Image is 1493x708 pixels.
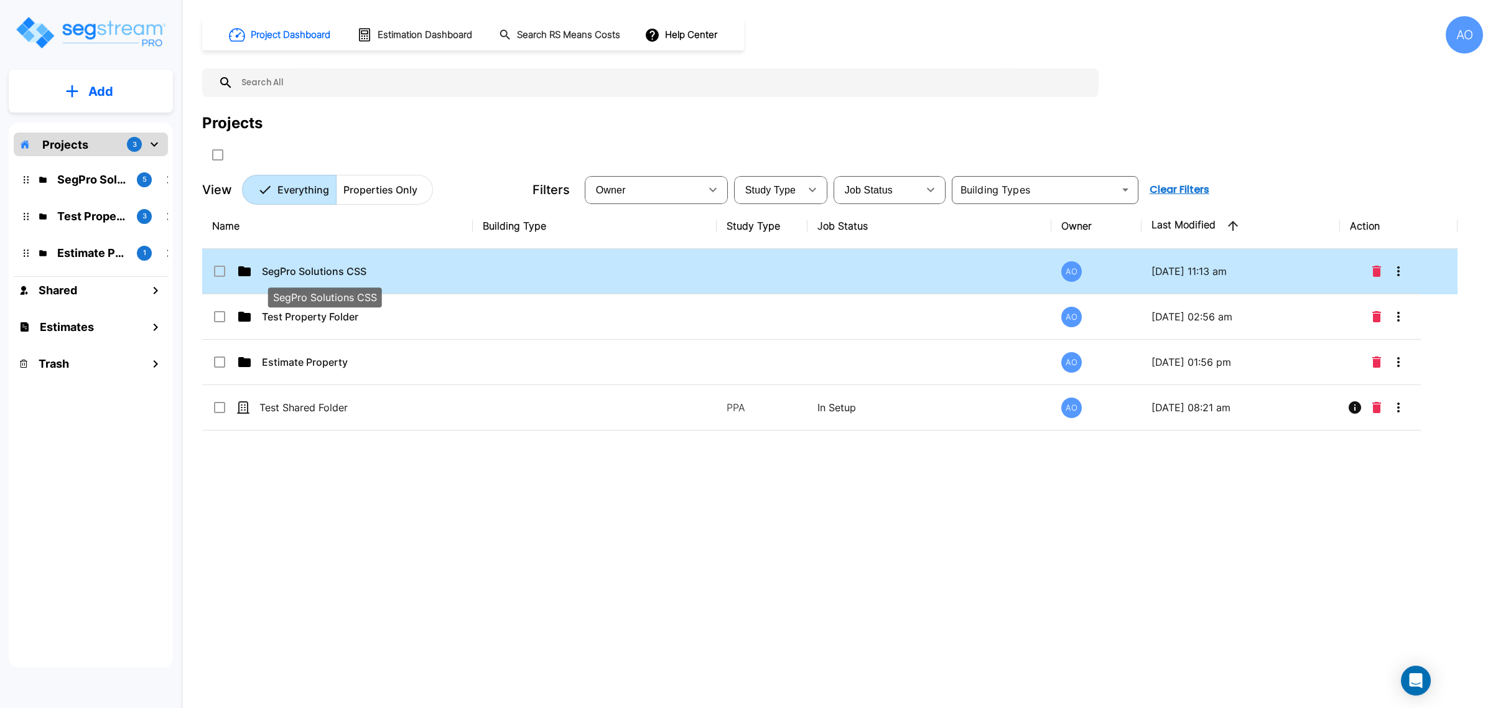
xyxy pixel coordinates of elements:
[88,82,113,101] p: Add
[9,73,173,109] button: Add
[642,23,722,47] button: Help Center
[336,175,433,205] button: Properties Only
[262,264,386,279] p: SegPro Solutions CSS
[352,22,479,48] button: Estimation Dashboard
[1342,395,1367,420] button: Info
[1367,259,1386,284] button: Delete
[1367,395,1386,420] button: Delete
[202,180,232,199] p: View
[1446,16,1483,54] div: AO
[1386,395,1411,420] button: More-Options
[378,28,472,42] h1: Estimation Dashboard
[1386,259,1411,284] button: More-Options
[277,182,329,197] p: Everything
[517,28,620,42] h1: Search RS Means Costs
[242,175,433,205] div: Platform
[1061,307,1082,327] div: AO
[262,355,386,370] p: Estimate Property
[202,203,473,249] th: Name
[142,174,147,185] p: 5
[1151,264,1330,279] p: [DATE] 11:13 am
[224,21,337,49] button: Project Dashboard
[233,68,1092,97] input: Search All
[1145,177,1214,202] button: Clear Filters
[1061,352,1082,373] div: AO
[343,182,417,197] p: Properties Only
[202,112,263,134] div: Projects
[1340,203,1458,249] th: Action
[817,400,1041,415] p: In Setup
[727,400,797,415] p: PPA
[143,248,146,258] p: 1
[473,203,717,249] th: Building Type
[205,142,230,167] button: SelectAll
[259,400,384,415] p: Test Shared Folder
[39,355,69,372] h1: Trash
[14,15,167,50] img: Logo
[845,185,893,195] span: Job Status
[717,203,807,249] th: Study Type
[1386,350,1411,375] button: More-Options
[242,175,337,205] button: Everything
[737,172,800,207] div: Select
[1401,666,1431,696] div: Open Intercom Messenger
[57,171,127,188] p: SegPro Solutions CSS
[1151,400,1330,415] p: [DATE] 08:21 am
[596,185,626,195] span: Owner
[745,185,796,195] span: Study Type
[1151,309,1330,324] p: [DATE] 02:56 am
[1061,398,1082,418] div: AO
[40,319,94,335] h1: Estimates
[1117,181,1134,198] button: Open
[262,309,386,324] p: Test Property Folder
[57,245,127,261] p: Estimate Property
[1367,350,1386,375] button: Delete
[39,282,77,299] h1: Shared
[1051,203,1142,249] th: Owner
[57,208,127,225] p: Test Property Folder
[533,180,570,199] p: Filters
[1142,203,1340,249] th: Last Modified
[1061,261,1082,282] div: AO
[1367,304,1386,329] button: Delete
[494,23,627,47] button: Search RS Means Costs
[142,211,147,221] p: 3
[807,203,1051,249] th: Job Status
[587,172,700,207] div: Select
[42,136,88,153] p: Projects
[251,28,330,42] h1: Project Dashboard
[133,139,137,150] p: 3
[956,181,1114,198] input: Building Types
[273,290,377,305] p: SegPro Solutions CSS
[1151,355,1330,370] p: [DATE] 01:56 pm
[1386,304,1411,329] button: More-Options
[836,172,918,207] div: Select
